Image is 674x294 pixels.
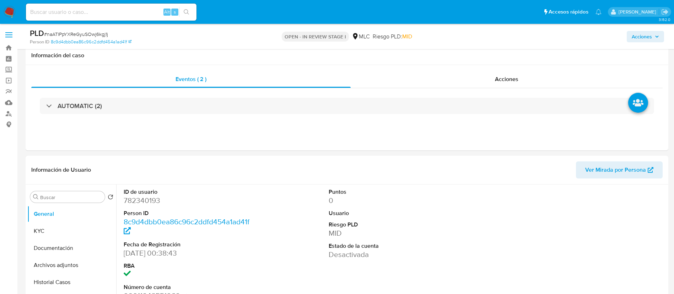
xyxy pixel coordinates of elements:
[124,248,253,258] dd: [DATE] 00:38:43
[124,241,253,248] dt: Fecha de Registración
[329,221,458,229] dt: Riesgo PLD
[179,7,194,17] button: search-icon
[124,262,253,270] dt: RBA
[30,27,44,39] b: PLD
[58,102,102,110] h3: AUTOMATIC (2)
[174,9,176,15] span: s
[27,205,116,223] button: General
[329,228,458,238] dd: MID
[33,194,39,200] button: Buscar
[124,196,253,205] dd: 782340193
[661,8,669,16] a: Salir
[40,98,654,114] div: AUTOMATIC (2)
[352,33,370,41] div: MLC
[329,196,458,205] dd: 0
[329,242,458,250] dt: Estado de la cuenta
[40,194,102,201] input: Buscar
[176,75,206,83] span: Eventos ( 2 )
[549,8,588,16] span: Accesos rápidos
[329,250,458,260] dd: Desactivada
[31,166,91,173] h1: Información de Usuario
[26,7,196,17] input: Buscar usuario o caso...
[124,188,253,196] dt: ID de usuario
[576,161,663,178] button: Ver Mirada por Persona
[124,209,253,217] dt: Person ID
[27,274,116,291] button: Historial Casos
[619,9,659,15] p: agustina.godoy@mercadolibre.com
[632,31,652,42] span: Acciones
[124,217,249,237] a: 8c9d4dbb0ea86c96c2ddfd454a1ad41f
[108,194,113,202] button: Volver al orden por defecto
[329,188,458,196] dt: Puntos
[329,209,458,217] dt: Usuario
[585,161,646,178] span: Ver Mirada por Persona
[30,39,49,45] b: Person ID
[495,75,518,83] span: Acciones
[27,240,116,257] button: Documentación
[27,257,116,274] button: Archivos adjuntos
[27,223,116,240] button: KYC
[627,31,664,42] button: Acciones
[402,32,412,41] span: MID
[373,33,412,41] span: Riesgo PLD:
[282,32,349,42] p: OPEN - IN REVIEW STAGE I
[124,283,253,291] dt: Número de cuenta
[595,9,602,15] a: Notificaciones
[44,31,108,38] span: # naATIPpYXReGyuSOwj6kgj1j
[51,39,131,45] a: 8c9d4dbb0ea86c96c2ddfd454a1ad41f
[164,9,170,15] span: Alt
[31,52,663,59] h1: Información del caso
